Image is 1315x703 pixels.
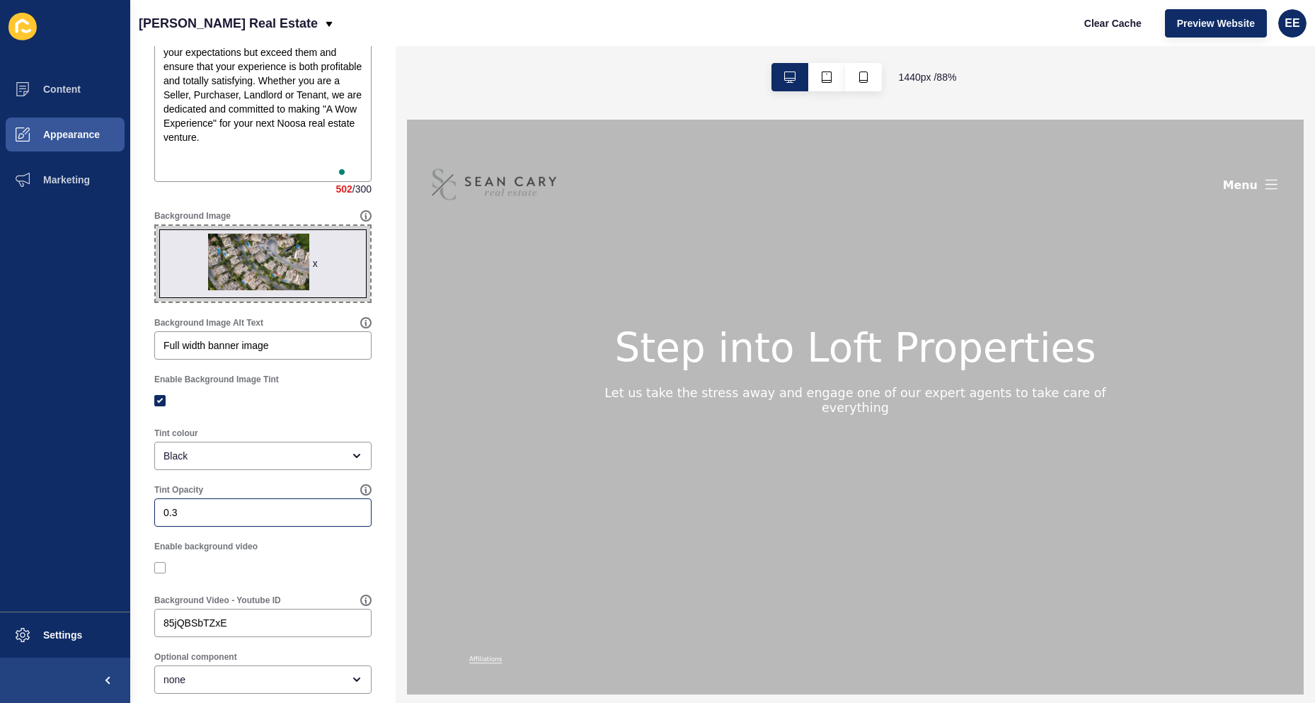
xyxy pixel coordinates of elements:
span: 502 [335,182,352,196]
span: Affiliations [71,610,108,617]
label: Background Image Alt Text [154,317,263,328]
label: Background Video - Youtube ID [154,595,281,606]
label: Enable background video [154,541,258,552]
label: Enable Background Image Tint [154,374,279,385]
span: EE [1285,16,1299,30]
span: Clear Cache [1084,16,1142,30]
div: Menu [927,65,967,83]
div: open menu [154,442,372,470]
label: Background Image [154,210,231,222]
span: Preview Website [1177,16,1255,30]
span: 300 [355,182,372,196]
button: Clear Cache [1072,9,1154,38]
label: Tint colour [154,428,198,439]
div: x [313,256,318,270]
button: Preview Website [1165,9,1267,38]
span: / [352,182,355,196]
div: open menu [154,665,372,694]
h1: Step into Loft Properties [236,233,783,287]
label: Optional component [154,651,237,663]
h2: Let us take the stress away and engage one of our expert agents to take care of everything [214,302,805,336]
label: Tint Opacity [154,484,203,496]
span: 1440 px / 88 % [899,70,957,84]
button: Menu [927,65,991,83]
p: [PERSON_NAME] Real Estate [139,6,318,41]
img: Company logo [28,45,170,102]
